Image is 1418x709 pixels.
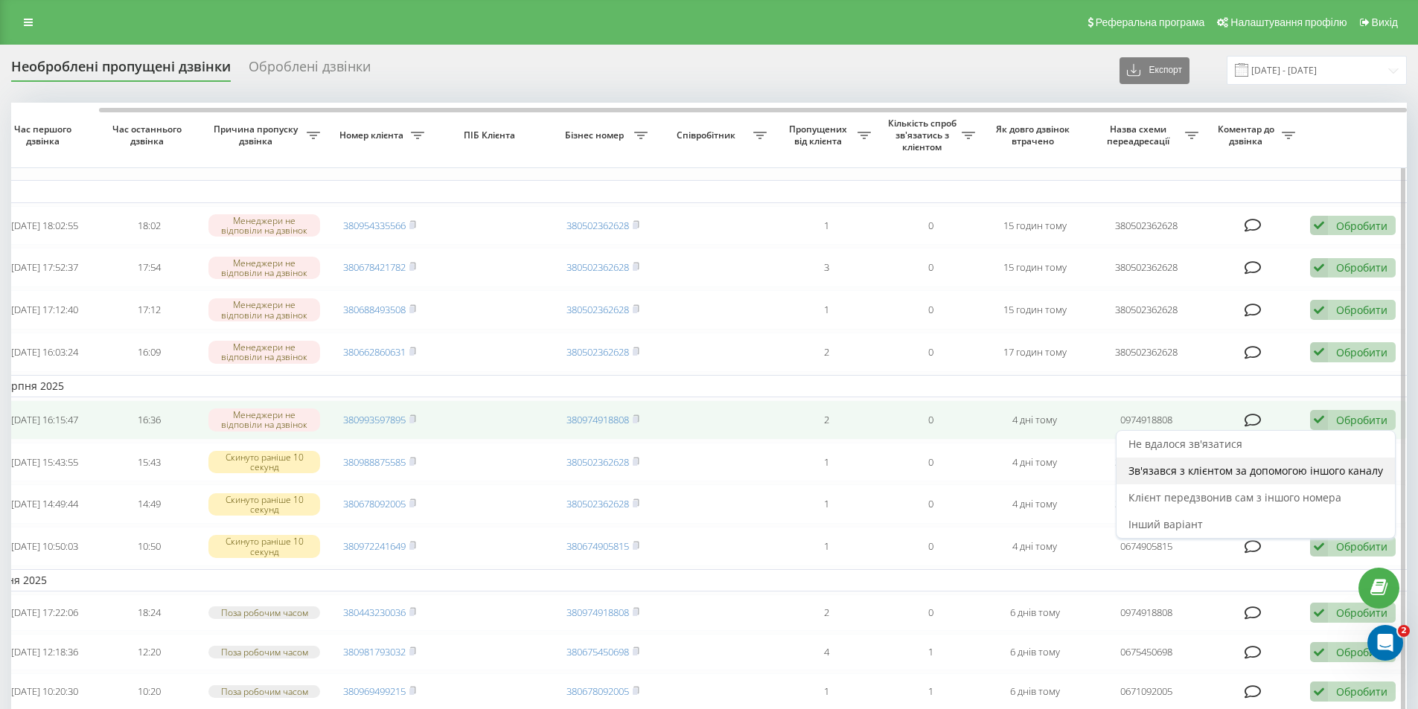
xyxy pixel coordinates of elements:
[343,413,406,426] a: 380993597895
[566,455,629,469] a: 380502362628
[566,260,629,274] a: 380502362628
[983,527,1087,566] td: 4 дні тому
[878,400,983,440] td: 0
[1087,594,1206,631] td: 0974918808
[878,333,983,372] td: 0
[343,606,406,619] a: 380443230036
[983,484,1087,524] td: 4 дні тому
[1087,484,1206,524] td: 380502362628
[662,129,753,141] span: Співробітник
[97,443,201,482] td: 15:43
[983,333,1087,372] td: 17 годин тому
[774,594,878,631] td: 2
[97,594,201,631] td: 18:24
[343,260,406,274] a: 380678421782
[558,129,634,141] span: Бізнес номер
[566,413,629,426] a: 380974918808
[1213,123,1282,147] span: Коментар до дзвінка
[1087,248,1206,287] td: 380502362628
[1336,303,1387,317] div: Обробити
[97,206,201,246] td: 18:02
[208,685,320,698] div: Поза робочим часом
[208,341,320,363] div: Менеджери не відповіли на дзвінок
[208,257,320,279] div: Менеджери не відповіли на дзвінок
[1128,490,1341,504] span: Клієнт передзвонив сам з іншого номера
[208,408,320,431] div: Менеджери не відповіли на дзвінок
[335,129,411,141] span: Номер клієнта
[878,443,983,482] td: 0
[566,303,629,316] a: 380502362628
[1087,290,1206,330] td: 380502362628
[878,484,983,524] td: 0
[343,539,406,553] a: 380972241649
[878,206,983,246] td: 0
[1094,123,1185,147] span: Назва схеми переадресації
[1336,539,1387,554] div: Обробити
[1087,634,1206,670] td: 0675450698
[1230,16,1347,28] span: Налаштування профілю
[208,451,320,473] div: Скинуто раніше 10 секунд
[1398,625,1410,637] span: 2
[983,400,1087,440] td: 4 дні тому
[343,345,406,359] a: 380662860631
[878,290,983,330] td: 0
[97,333,201,372] td: 16:09
[1087,443,1206,482] td: 380502362628
[343,455,406,469] a: 380988875585
[249,59,371,82] div: Оброблені дзвінки
[566,345,629,359] a: 380502362628
[1336,260,1387,275] div: Обробити
[208,535,320,557] div: Скинуто раніше 10 секунд
[1128,517,1203,531] span: Інший варіант
[878,527,983,566] td: 0
[1336,219,1387,233] div: Обробити
[774,333,878,372] td: 2
[983,443,1087,482] td: 4 дні тому
[983,206,1087,246] td: 15 годин тому
[208,123,307,147] span: Причина пропуску дзвінка
[774,290,878,330] td: 1
[774,527,878,566] td: 1
[774,400,878,440] td: 2
[1087,206,1206,246] td: 380502362628
[109,123,189,147] span: Час останнього дзвінка
[11,59,231,82] div: Необроблені пропущені дзвінки
[994,123,1075,147] span: Як довго дзвінок втрачено
[1096,16,1205,28] span: Реферальна програма
[208,298,320,321] div: Менеджери не відповіли на дзвінок
[208,646,320,658] div: Поза робочим часом
[774,484,878,524] td: 1
[1367,625,1403,661] iframe: Intercom live chat
[1128,437,1242,451] span: Не вдалося зв'язатися
[983,248,1087,287] td: 15 годин тому
[566,497,629,510] a: 380502362628
[566,606,629,619] a: 380974918808
[774,248,878,287] td: 3
[782,123,857,147] span: Пропущених від клієнта
[1087,527,1206,566] td: 0674905815
[878,594,983,631] td: 0
[566,645,629,658] a: 380675450698
[566,539,629,553] a: 380674905815
[983,594,1087,631] td: 6 днів тому
[983,634,1087,670] td: 6 днів тому
[878,248,983,287] td: 0
[1336,345,1387,359] div: Обробити
[1128,463,1383,478] span: Зв'язався з клієнтом за допомогою іншого каналу
[1336,413,1387,427] div: Обробити
[444,129,538,141] span: ПІБ Клієнта
[1336,684,1387,699] div: Обробити
[97,400,201,440] td: 16:36
[97,634,201,670] td: 12:20
[774,206,878,246] td: 1
[343,645,406,658] a: 380981793032
[97,290,201,330] td: 17:12
[343,497,406,510] a: 380678092005
[343,303,406,316] a: 380688493508
[97,527,201,566] td: 10:50
[208,606,320,619] div: Поза робочим часом
[1087,333,1206,372] td: 380502362628
[983,290,1087,330] td: 15 годин тому
[1372,16,1398,28] span: Вихід
[566,684,629,698] a: 380678092005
